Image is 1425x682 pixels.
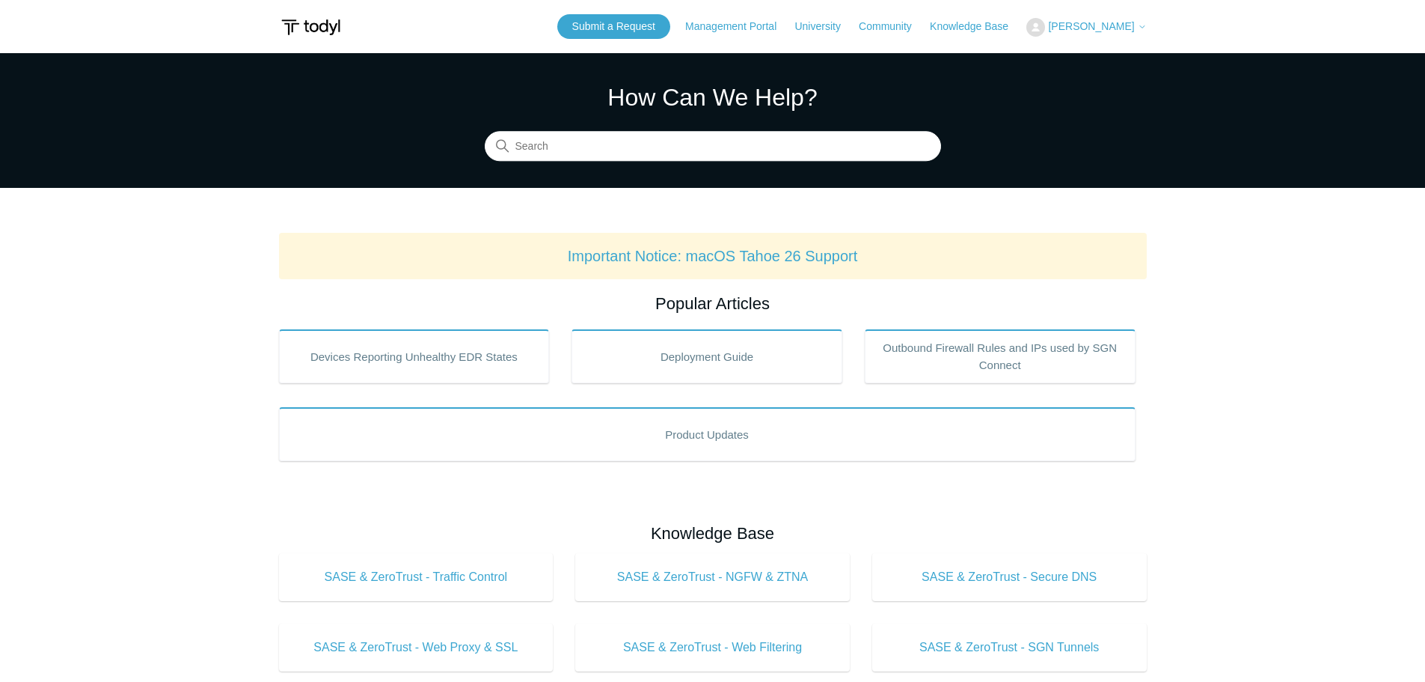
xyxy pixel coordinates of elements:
span: SASE & ZeroTrust - Web Proxy & SSL [301,639,531,657]
img: Todyl Support Center Help Center home page [279,13,343,41]
a: Submit a Request [557,14,670,39]
span: [PERSON_NAME] [1048,20,1134,32]
a: SASE & ZeroTrust - Traffic Control [279,553,554,601]
a: SASE & ZeroTrust - Web Proxy & SSL [279,624,554,672]
a: Management Portal [685,19,791,34]
h2: Knowledge Base [279,521,1147,546]
span: SASE & ZeroTrust - Traffic Control [301,568,531,586]
a: Product Updates [279,407,1136,461]
span: SASE & ZeroTrust - Web Filtering [598,639,827,657]
a: Knowledge Base [930,19,1023,34]
a: Deployment Guide [571,329,842,383]
a: Community [859,19,927,34]
span: SASE & ZeroTrust - Secure DNS [895,568,1124,586]
a: SASE & ZeroTrust - NGFW & ZTNA [575,553,850,601]
input: Search [485,132,941,162]
a: Devices Reporting Unhealthy EDR States [279,329,550,383]
span: SASE & ZeroTrust - SGN Tunnels [895,639,1124,657]
a: SASE & ZeroTrust - SGN Tunnels [872,624,1147,672]
a: University [794,19,855,34]
a: Important Notice: macOS Tahoe 26 Support [568,248,858,264]
button: [PERSON_NAME] [1026,18,1146,37]
h2: Popular Articles [279,291,1147,316]
span: SASE & ZeroTrust - NGFW & ZTNA [598,568,827,586]
a: Outbound Firewall Rules and IPs used by SGN Connect [865,329,1136,383]
h1: How Can We Help? [485,79,941,115]
a: SASE & ZeroTrust - Web Filtering [575,624,850,672]
a: SASE & ZeroTrust - Secure DNS [872,553,1147,601]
